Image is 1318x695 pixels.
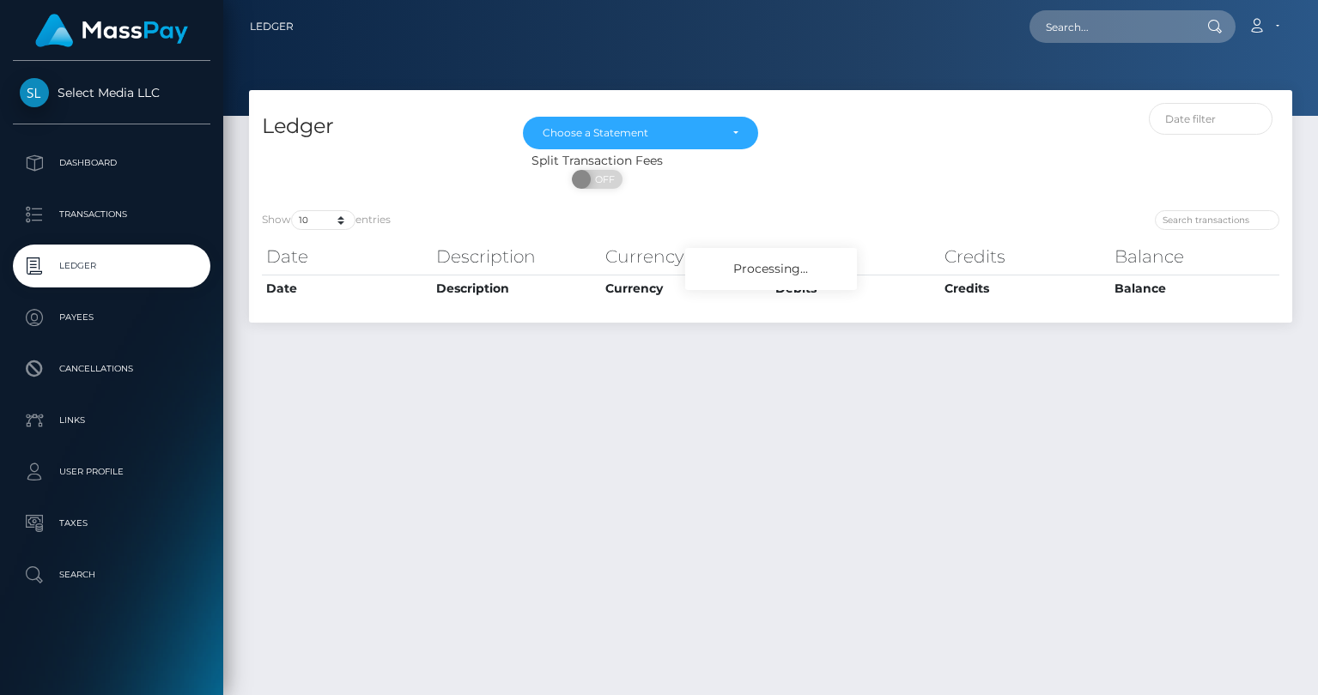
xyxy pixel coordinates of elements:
[523,117,758,149] button: Choose a Statement
[1029,10,1191,43] input: Search...
[601,239,771,274] th: Currency
[13,502,210,545] a: Taxes
[20,253,203,279] p: Ledger
[249,152,944,170] div: Split Transaction Fees
[1155,210,1279,230] input: Search transactions
[13,245,210,287] a: Ledger
[20,78,49,107] img: Select Media LLC
[20,459,203,485] p: User Profile
[13,399,210,442] a: Links
[1110,275,1280,302] th: Balance
[601,275,771,302] th: Currency
[13,347,210,390] a: Cancellations
[940,275,1110,302] th: Credits
[262,275,432,302] th: Date
[291,210,355,230] select: Showentries
[771,239,941,274] th: Debits
[685,248,857,290] div: Processing...
[1110,239,1280,274] th: Balance
[20,408,203,433] p: Links
[13,85,210,100] span: Select Media LLC
[13,296,210,339] a: Payees
[250,9,294,45] a: Ledger
[13,193,210,236] a: Transactions
[262,239,432,274] th: Date
[20,150,203,176] p: Dashboard
[13,553,210,596] a: Search
[940,239,1110,274] th: Credits
[13,450,210,493] a: User Profile
[20,356,203,382] p: Cancellations
[432,275,602,302] th: Description
[543,126,719,140] div: Choose a Statement
[262,210,391,230] label: Show entries
[20,511,203,536] p: Taxes
[1149,103,1272,135] input: Date filter
[20,305,203,330] p: Payees
[20,202,203,227] p: Transactions
[13,142,210,184] a: Dashboard
[432,239,602,274] th: Description
[35,14,188,47] img: MassPay Logo
[581,170,624,189] span: OFF
[262,112,497,142] h4: Ledger
[20,562,203,588] p: Search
